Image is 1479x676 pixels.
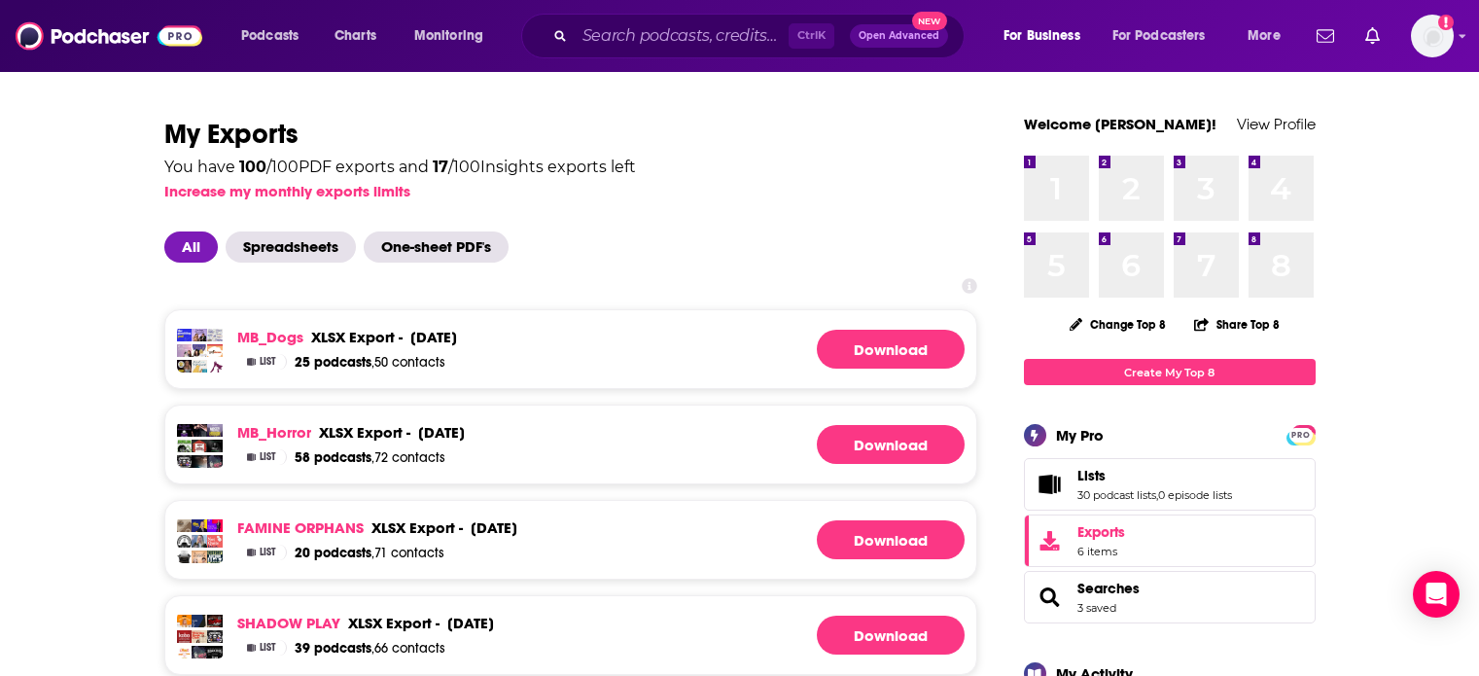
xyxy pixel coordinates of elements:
[401,20,509,52] button: open menu
[164,231,218,263] span: All
[228,20,324,52] button: open menu
[177,344,193,360] img: My Dog Is Better Than Your Dog
[447,614,494,632] div: [DATE]
[177,519,193,535] img: History Through Fiction - The Podcast
[207,646,223,661] img: Carter Wilson's Making It Up
[164,182,410,200] button: Increase my monthly exports limits
[207,360,223,375] img: Dog Talk ® (and Kitties Too!)
[192,360,207,375] img: Pod to the Rescue
[192,630,207,646] img: Sara & Cariad's Weirdos Book Club
[164,117,977,152] h1: My Exports
[1031,584,1070,611] a: Searches
[192,424,207,440] img: FEARMONGERS
[1058,312,1179,337] button: Change Top 8
[164,160,636,175] div: You have / 100 PDF exports and / 100 Insights exports left
[295,545,444,561] a: 20 podcasts,71 contacts
[1158,488,1232,502] a: 0 episode lists
[1438,15,1454,30] svg: Add a profile image
[295,449,371,466] span: 58 podcasts
[1357,19,1388,53] a: Show notifications dropdown
[1004,22,1080,50] span: For Business
[371,518,463,537] div: export -
[237,423,311,442] a: MB_Horror
[207,551,223,566] img: History Author Show
[295,640,445,657] a: 39 podcasts,66 contacts
[260,452,276,462] span: List
[237,518,364,537] a: FAMINE ORPHANS
[177,455,193,471] img: The Infinite Library
[1156,488,1158,502] span: ,
[817,616,965,655] a: Generating File
[295,354,371,371] span: 25 podcasts
[1411,15,1454,57] img: User Profile
[912,12,947,30] span: New
[817,520,965,559] a: Generating File
[237,328,303,346] a: MB_Dogs
[1024,115,1216,133] a: Welcome [PERSON_NAME]!
[1112,22,1206,50] span: For Podcasters
[177,646,193,661] img: L.A.M.E. Book Club Podcast
[295,354,445,371] a: 25 podcasts,50 contacts
[1077,523,1125,541] span: Exports
[226,231,364,263] button: Spreadsheets
[410,328,457,346] div: [DATE]
[418,423,465,442] div: [DATE]
[207,344,223,360] img: Pure Dog Talk
[164,231,226,263] button: All
[1077,580,1140,597] a: Searches
[1024,571,1316,623] span: Searches
[817,425,965,464] a: Generating File
[177,551,193,566] img: Reading And Writing Podcast
[335,22,376,50] span: Charts
[207,329,223,344] img: Calling All Creatures
[207,630,223,646] img: The Infinite Library
[311,328,345,346] span: xlsx
[295,449,445,466] a: 58 podcasts,72 contacts
[1077,601,1116,615] a: 3 saved
[1031,471,1070,498] a: Lists
[1024,515,1316,567] a: Exports
[260,357,276,367] span: List
[433,158,448,176] span: 17
[540,14,983,58] div: Search podcasts, credits, & more...
[207,615,223,630] img: Meet the Thriller Author (Author Interviews)
[1234,20,1305,52] button: open menu
[1031,527,1070,554] span: Exports
[1237,115,1316,133] a: View Profile
[295,640,371,657] span: 39 podcasts
[1411,15,1454,57] span: Logged in as madeleinelbrownkensington
[192,440,207,455] img: Books in the Freezer - A Horror Fiction Podcast
[241,22,299,50] span: Podcasts
[207,455,223,471] img: Read and Buried Podcast
[1411,15,1454,57] button: Show profile menu
[177,360,193,375] img: The Pet Parenting Reset
[364,231,516,263] button: One-sheet PDF's
[990,20,1105,52] button: open menu
[207,440,223,455] img: Dark Minds : Horror & Dark Fantasy Writers
[1309,19,1342,53] a: Show notifications dropdown
[371,518,405,537] span: xlsx
[192,519,207,535] img: The Last Word with Matt Cooper
[1413,571,1460,618] div: Open Intercom Messenger
[177,535,193,551] img: Words and Nerds: Authors, books and literature.
[319,423,410,442] div: export -
[177,424,193,440] img: The Scares That Shaped Us
[1248,22,1281,50] span: More
[859,31,939,41] span: Open Advanced
[177,440,193,455] img: Ghoulish
[1077,467,1232,484] a: Lists
[575,20,789,52] input: Search podcasts, credits, & more...
[260,643,276,653] span: List
[364,231,509,263] span: One-sheet PDF's
[322,20,388,52] a: Charts
[1289,428,1313,443] span: PRO
[192,551,207,566] img: Historical Bookworm
[348,614,382,632] span: xlsx
[1024,359,1316,385] a: Create My Top 8
[348,614,440,632] div: export -
[1193,305,1281,343] button: Share Top 8
[177,630,193,646] img: Kobo Writing Life Podcast
[260,548,276,557] span: List
[1077,467,1106,484] span: Lists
